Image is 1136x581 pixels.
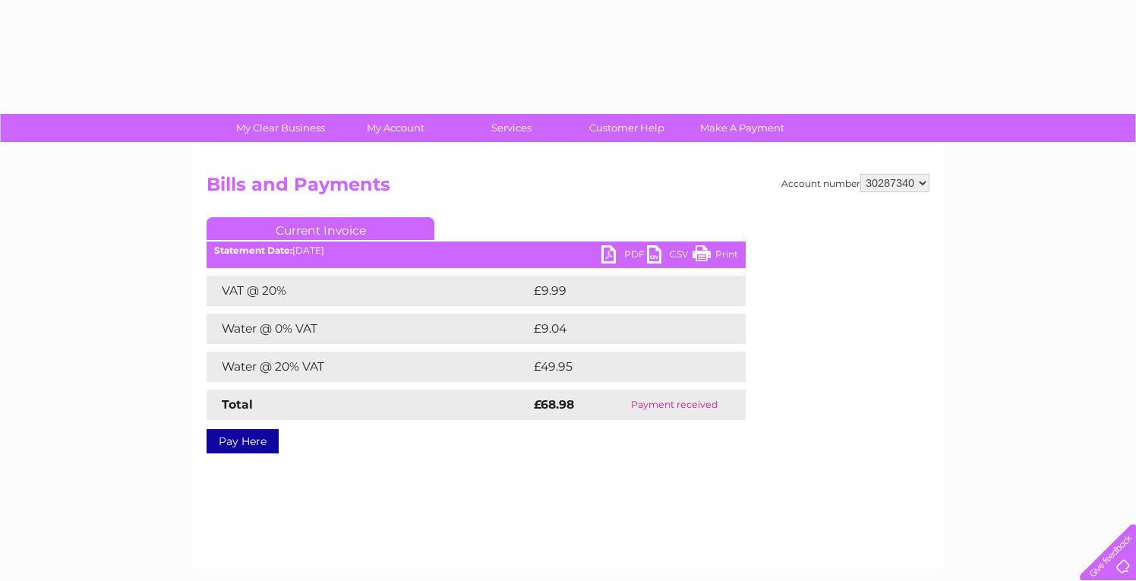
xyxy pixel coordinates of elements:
[207,276,530,306] td: VAT @ 20%
[218,114,343,142] a: My Clear Business
[207,314,530,344] td: Water @ 0% VAT
[680,114,805,142] a: Make A Payment
[207,429,279,453] a: Pay Here
[207,352,530,382] td: Water @ 20% VAT
[601,245,647,267] a: PDF
[647,245,693,267] a: CSV
[693,245,738,267] a: Print
[781,174,929,192] div: Account number
[530,276,712,306] td: £9.99
[449,114,574,142] a: Services
[214,245,292,256] b: Statement Date:
[207,174,929,203] h2: Bills and Payments
[207,245,746,256] div: [DATE]
[534,397,574,412] strong: £68.98
[530,314,712,344] td: £9.04
[530,352,715,382] td: £49.95
[603,390,746,420] td: Payment received
[222,397,253,412] strong: Total
[333,114,459,142] a: My Account
[207,217,434,240] a: Current Invoice
[564,114,689,142] a: Customer Help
